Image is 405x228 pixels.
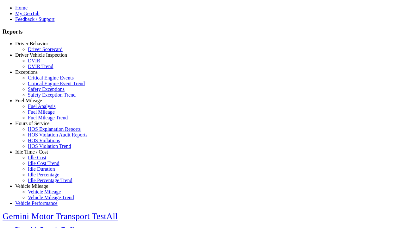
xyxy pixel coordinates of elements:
[28,166,55,172] a: Idle Duration
[15,41,48,46] a: Driver Behavior
[15,52,67,58] a: Driver Vehicle Inspection
[15,121,49,126] a: Hours of Service
[15,5,28,10] a: Home
[28,132,88,137] a: HOS Violation Audit Reports
[28,178,72,183] a: Idle Percentage Trend
[28,115,68,120] a: Fuel Mileage Trend
[28,155,46,160] a: Idle Cost
[15,200,58,206] a: Vehicle Performance
[15,149,48,155] a: Idle Time / Cost
[3,211,118,221] a: Gemini Motor Transport TestAll
[28,86,65,92] a: Safety Exceptions
[28,195,74,200] a: Vehicle Mileage Trend
[28,47,63,52] a: Driver Scorecard
[15,98,42,103] a: Fuel Mileage
[28,189,61,194] a: Vehicle Mileage
[28,58,40,63] a: DVIR
[28,92,76,98] a: Safety Exception Trend
[28,143,71,149] a: HOS Violation Trend
[28,104,56,109] a: Fuel Analysis
[28,109,55,115] a: Fuel Mileage
[15,16,54,22] a: Feedback / Support
[28,161,59,166] a: Idle Cost Trend
[3,28,402,35] h3: Reports
[28,126,81,132] a: HOS Explanation Reports
[28,138,60,143] a: HOS Violations
[28,81,85,86] a: Critical Engine Event Trend
[28,64,53,69] a: DVIR Trend
[28,172,59,177] a: Idle Percentage
[15,183,48,189] a: Vehicle Mileage
[15,69,38,75] a: Exceptions
[15,11,40,16] a: My GeoTab
[28,75,74,80] a: Critical Engine Events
